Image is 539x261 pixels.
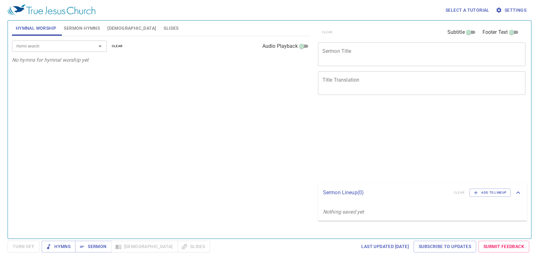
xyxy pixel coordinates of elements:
span: Last updated [DATE] [361,243,409,251]
a: Last updated [DATE] [359,241,411,252]
span: Hymnal Worship [16,24,57,32]
span: Settings [497,6,526,14]
button: Open [96,42,105,51]
button: Sermon [75,241,111,252]
span: Submit Feedback [483,243,524,251]
button: Settings [494,4,529,16]
span: [DEMOGRAPHIC_DATA] [107,24,156,32]
span: Subscribe to Updates [419,243,471,251]
div: Sermon Lineup(0)clearAdd to Lineup [318,182,527,203]
button: Add to Lineup [470,189,511,197]
span: Add to Lineup [474,190,506,196]
img: True Jesus Church [8,4,95,16]
span: Select a tutorial [446,6,489,14]
i: Nothing saved yet [323,209,364,215]
button: clear [108,42,127,50]
button: Hymns [42,241,75,252]
i: No hymns for hymnal worship yet [12,57,89,63]
span: Footer Text [482,28,508,36]
iframe: from-child [315,102,485,180]
span: Sermon [80,243,106,251]
span: clear [112,43,123,49]
a: Subscribe to Updates [414,241,476,252]
p: Sermon Lineup ( 0 ) [323,189,449,196]
span: Audio Playback [262,42,298,50]
span: Subtitle [447,28,465,36]
span: Sermon Hymns [64,24,100,32]
a: Submit Feedback [478,241,529,252]
span: Hymns [47,243,70,251]
span: Slides [164,24,178,32]
button: Select a tutorial [443,4,492,16]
